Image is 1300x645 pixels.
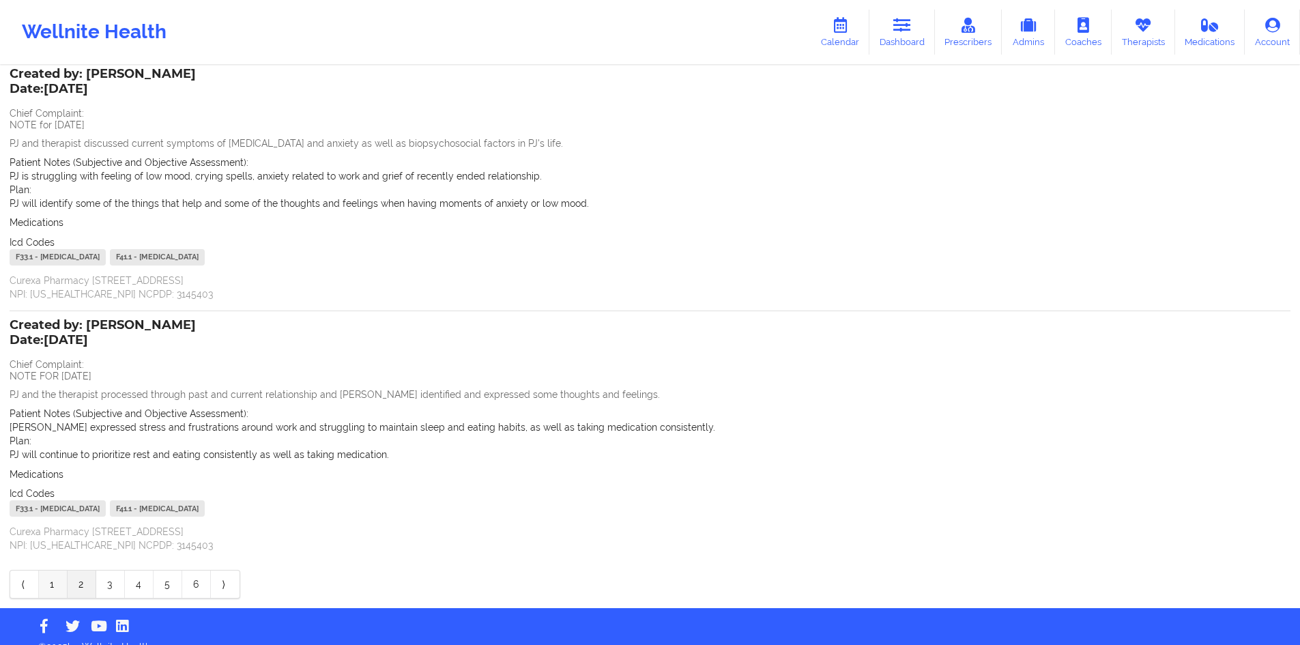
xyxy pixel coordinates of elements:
[110,249,205,266] div: F41.1 - [MEDICAL_DATA]
[10,388,1290,401] p: PJ and the therapist processed through past and current relationship and [PERSON_NAME] identified...
[10,318,196,349] div: Created by: [PERSON_NAME]
[1245,10,1300,55] a: Account
[1112,10,1175,55] a: Therapists
[10,274,1290,301] p: Curexa Pharmacy [STREET_ADDRESS] NPI: [US_HEALTHCARE_NPI] NCPDP: 3145403
[10,67,196,98] div: Created by: [PERSON_NAME]
[10,369,1290,383] p: NOTE FOR [DATE]
[869,10,935,55] a: Dashboard
[10,408,248,419] span: Patient Notes (Subjective and Objective Assessment):
[39,571,68,598] a: 1
[10,81,196,98] p: Date: [DATE]
[10,197,1290,210] p: PJ will identify some of the things that help and some of the thoughts and feelings when having m...
[110,500,205,517] div: F41.1 - [MEDICAL_DATA]
[10,500,106,517] div: F33.1 - [MEDICAL_DATA]
[1002,10,1055,55] a: Admins
[10,184,31,195] span: Plan:
[10,435,31,446] span: Plan:
[10,217,63,228] span: Medications
[935,10,1002,55] a: Prescribers
[96,571,125,598] a: 3
[10,118,1290,132] p: NOTE for [DATE]
[10,359,84,370] span: Chief Complaint:
[10,332,196,349] p: Date: [DATE]
[125,571,154,598] a: 4
[182,571,211,598] a: 6
[10,469,63,480] span: Medications
[10,570,240,599] div: Pagination Navigation
[10,249,106,266] div: F33.1 - [MEDICAL_DATA]
[1175,10,1245,55] a: Medications
[10,571,39,598] a: Previous item
[10,169,1290,183] p: PJ is struggling with feeling of low mood, crying spells, anxiety related to work and grief of re...
[10,420,1290,434] p: [PERSON_NAME] expressed stress and frustrations around work and struggling to maintain sleep and ...
[10,237,55,248] span: Icd Codes
[68,571,96,598] a: 2
[211,571,240,598] a: Next item
[10,137,1290,150] p: PJ and therapist discussed current symptoms of [MEDICAL_DATA] and anxiety as well as biopsychosoc...
[10,448,1290,461] p: PJ will continue to prioritize rest and eating consistently as well as taking medication.
[10,157,248,168] span: Patient Notes (Subjective and Objective Assessment):
[10,525,1290,552] p: Curexa Pharmacy [STREET_ADDRESS] NPI: [US_HEALTHCARE_NPI] NCPDP: 3145403
[811,10,869,55] a: Calendar
[154,571,182,598] a: 5
[10,108,84,119] span: Chief Complaint:
[10,488,55,499] span: Icd Codes
[1055,10,1112,55] a: Coaches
